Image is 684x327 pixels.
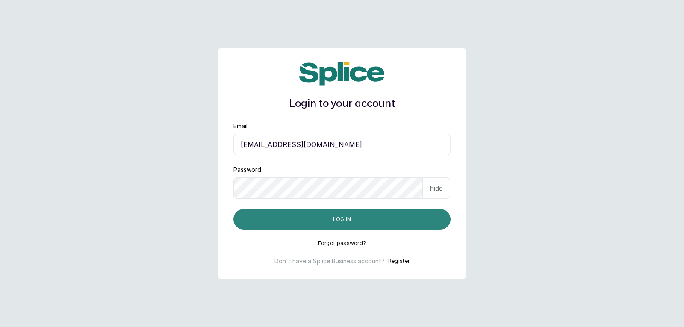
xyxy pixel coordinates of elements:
[318,240,366,247] button: Forgot password?
[430,183,443,193] p: hide
[274,257,385,265] p: Don't have a Splice Business account?
[388,257,410,265] button: Register
[233,134,451,155] input: email@acme.com
[233,96,451,112] h1: Login to your account
[233,122,248,130] label: Email
[233,209,451,230] button: Log in
[233,165,261,174] label: Password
